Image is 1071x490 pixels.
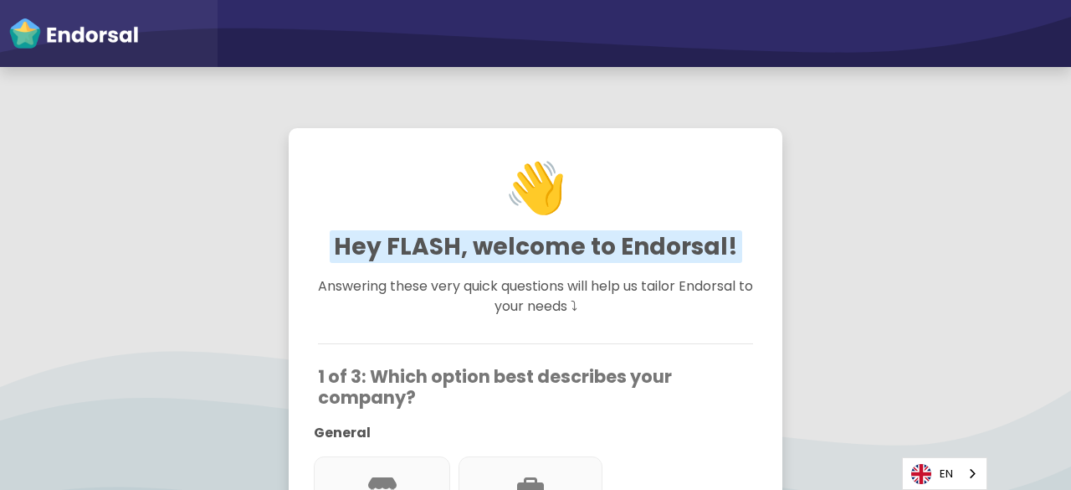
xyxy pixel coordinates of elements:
h1: 👋 [317,104,753,272]
span: 1 of 3: Which option best describes your company? [318,364,672,410]
aside: Language selected: English [902,457,987,490]
span: Hey FLASH, welcome to Endorsal! [330,230,742,263]
span: Answering these very quick questions will help us tailor Endorsal to your needs ⤵︎ [318,276,753,316]
p: General [314,423,732,443]
div: Language [902,457,987,490]
img: endorsal-logo-white@2x.png [8,17,139,50]
a: EN [903,458,986,489]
